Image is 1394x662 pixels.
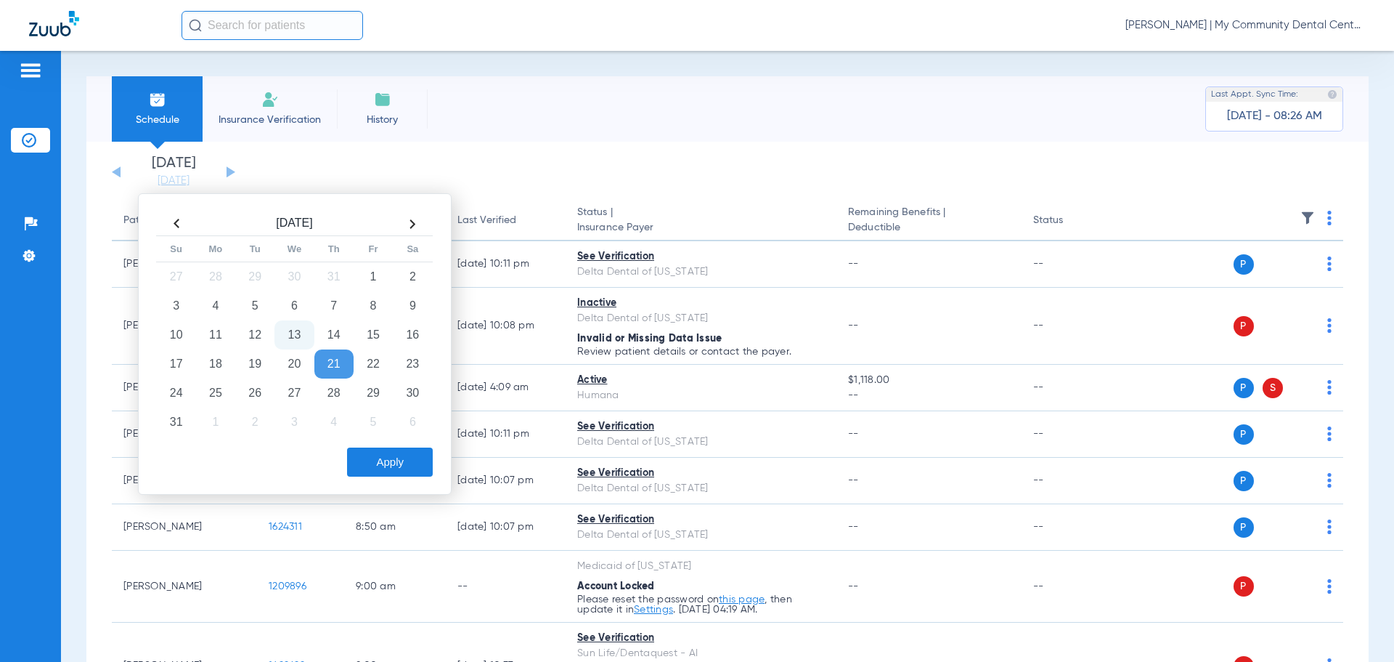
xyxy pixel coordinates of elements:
iframe: Chat Widget [1321,592,1394,662]
div: Patient Name [123,213,187,228]
td: [DATE] 10:11 PM [446,411,566,458]
span: S [1263,378,1283,398]
td: [PERSON_NAME] [112,551,257,623]
img: hamburger-icon [19,62,42,79]
img: group-dot-blue.svg [1327,380,1332,395]
div: Delta Dental of [US_STATE] [577,265,825,280]
span: -- [848,388,1009,403]
img: Schedule [149,91,166,108]
td: -- [1022,458,1120,504]
div: See Verification [577,249,825,265]
img: Manual Insurance Verification [261,91,279,108]
td: -- [1022,288,1120,365]
td: -- [1022,504,1120,551]
span: Last Appt. Sync Time: [1211,87,1298,102]
td: -- [1022,411,1120,458]
div: See Verification [577,466,825,481]
span: P [1234,517,1254,538]
td: [DATE] 10:08 PM [446,288,566,365]
img: group-dot-blue.svg [1327,211,1332,225]
span: P [1234,378,1254,398]
div: Medicaid of [US_STATE] [577,559,825,574]
span: -- [848,320,859,331]
p: Review patient details or contact the payer. [577,347,825,357]
td: [PERSON_NAME] [112,504,257,551]
span: -- [848,259,859,269]
img: Zuub Logo [29,11,79,36]
div: Delta Dental of [US_STATE] [577,435,825,450]
img: group-dot-blue.svg [1327,318,1332,333]
span: -- [848,429,859,439]
a: this page [719,594,765,605]
td: [DATE] 10:07 PM [446,504,566,551]
th: [DATE] [196,212,393,236]
img: last sync help info [1327,89,1337,100]
button: Apply [347,448,433,477]
span: Insurance Payer [577,220,825,235]
img: group-dot-blue.svg [1327,579,1332,594]
td: -- [1022,241,1120,288]
img: group-dot-blue.svg [1327,427,1332,441]
span: 1209896 [269,581,306,592]
span: P [1234,316,1254,336]
span: [PERSON_NAME] | My Community Dental Centers [1125,18,1365,33]
span: [DATE] - 08:26 AM [1227,109,1322,124]
span: History [348,113,417,127]
li: [DATE] [130,156,217,188]
img: Search Icon [189,19,202,32]
span: Invalid or Missing Data Issue [577,334,722,344]
span: Deductible [848,220,1009,235]
div: See Verification [577,512,825,528]
div: Last Verified [457,213,516,228]
td: -- [1022,551,1120,623]
td: [DATE] 4:09 AM [446,365,566,411]
span: Insurance Verification [213,113,326,127]
td: 9:00 AM [344,551,446,623]
div: Delta Dental of [US_STATE] [577,481,825,496]
input: Search for patients [182,11,363,40]
div: See Verification [577,631,825,646]
th: Remaining Benefits | [836,201,1021,241]
td: [DATE] 10:07 PM [446,458,566,504]
div: Delta Dental of [US_STATE] [577,528,825,543]
div: Inactive [577,296,825,311]
img: filter.svg [1300,211,1315,225]
div: See Verification [577,419,825,435]
div: Humana [577,388,825,403]
span: P [1234,254,1254,275]
span: P [1234,471,1254,491]
img: History [374,91,391,108]
img: group-dot-blue.svg [1327,520,1332,534]
td: [DATE] 10:11 PM [446,241,566,288]
div: Delta Dental of [US_STATE] [577,311,825,326]
th: Status | [566,201,836,241]
div: Sun Life/Dentaquest - AI [577,646,825,661]
img: group-dot-blue.svg [1327,257,1332,271]
td: -- [1022,365,1120,411]
th: Status [1022,201,1120,241]
a: [DATE] [130,174,217,188]
span: Account Locked [577,581,655,592]
span: -- [848,522,859,532]
a: Settings [634,605,673,615]
span: -- [848,581,859,592]
span: P [1234,424,1254,445]
td: -- [446,551,566,623]
td: 8:50 AM [344,504,446,551]
div: Last Verified [457,213,554,228]
span: P [1234,576,1254,597]
span: $1,118.00 [848,373,1009,388]
span: -- [848,475,859,485]
p: Please reset the password on , then update it in . [DATE] 04:19 AM. [577,594,825,615]
span: 1624311 [269,522,302,532]
span: Schedule [123,113,192,127]
div: Active [577,373,825,388]
div: Patient Name [123,213,245,228]
img: group-dot-blue.svg [1327,473,1332,488]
